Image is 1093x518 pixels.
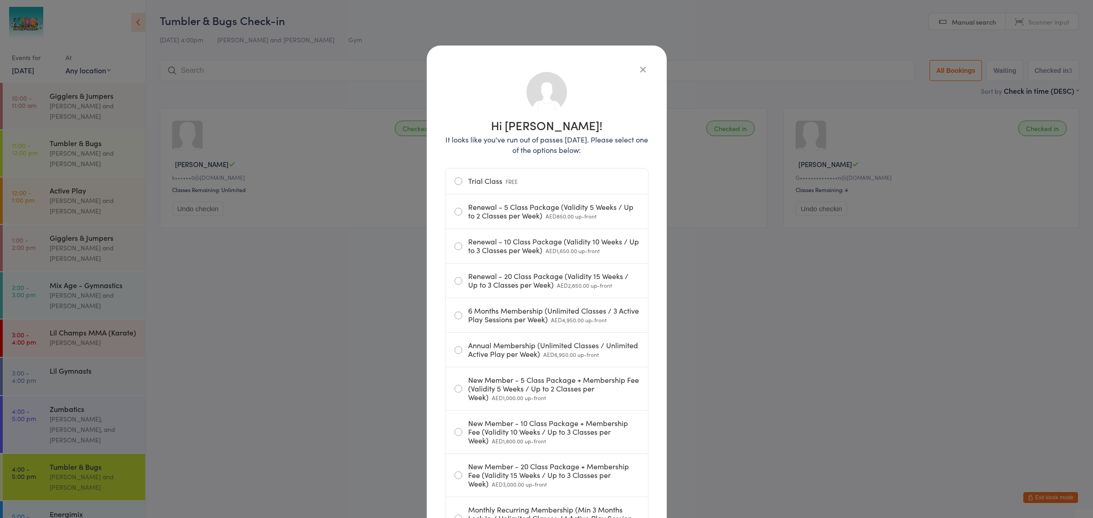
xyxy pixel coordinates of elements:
[455,411,639,453] label: New Member - 10 Class Package + Membership Fee (Validity 10 Weeks / Up to 3 Classes per Week)
[455,229,639,263] label: Renewal - 10 Class Package (Validity 10 Weeks / Up to 3 Classes per Week)
[546,212,597,220] span: AED850.00 up-front
[455,194,639,229] label: Renewal - 5 Class Package (Validity 5 Weeks / Up to 2 Classes per Week)
[455,298,639,332] label: 6 Months Membership (Unlimited Classes / 3 Active Play Sessions per Week)
[546,247,600,254] span: AED1,650.00 up-front
[455,333,639,367] label: Annual Membership (Unlimited Classes / Unlimited Active Play per Week)
[557,281,612,289] span: AED2,850.00 up-front
[445,119,649,131] h1: Hi [PERSON_NAME]!
[492,394,546,401] span: AED1,000.00 up-front
[455,367,639,410] label: New Member - 5 Class Package + Membership Fee (Validity 5 Weeks / Up to 2 Classes per Week)
[492,437,546,445] span: AED1,800.00 up-front
[445,134,649,155] p: It looks like you've run out of passes [DATE]. Please select one of the options below:
[506,178,518,185] span: FREE
[492,480,547,488] span: AED3,000.00 up-front
[455,168,639,194] label: Trial Class
[543,350,599,358] span: AED6,950.00 up-front
[455,454,639,497] label: New Member - 20 Class Package + Membership Fee (Validity 15 Weeks / Up to 3 Classes per Week)
[455,264,639,298] label: Renewal - 20 Class Package (Validity 15 Weeks / Up to 3 Classes per Week)
[551,316,607,324] span: AED4,950.00 up-front
[526,71,568,113] img: no_photo.png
